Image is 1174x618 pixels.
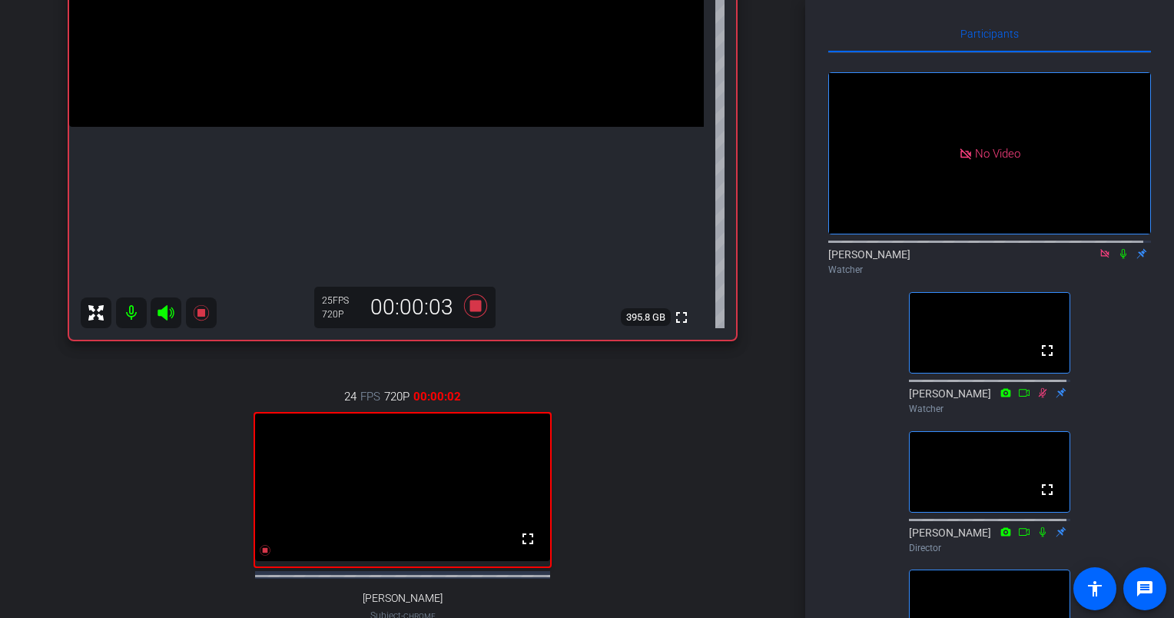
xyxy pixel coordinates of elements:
div: Watcher [828,263,1151,277]
span: 24 [344,388,357,405]
span: 395.8 GB [621,308,671,327]
span: 00:00:02 [413,388,461,405]
mat-icon: fullscreen [1038,341,1056,360]
span: No Video [975,146,1020,160]
span: 720P [384,388,410,405]
span: FPS [333,295,349,306]
div: [PERSON_NAME] [909,525,1070,555]
span: FPS [360,388,380,405]
mat-icon: fullscreen [1038,480,1056,499]
span: Participants [960,28,1019,39]
div: 00:00:03 [360,294,463,321]
div: Director [909,541,1070,555]
mat-icon: fullscreen [519,530,537,548]
div: 25 [322,294,360,307]
mat-icon: accessibility [1086,580,1104,598]
div: 720P [322,308,360,321]
mat-icon: fullscreen [672,308,691,327]
span: [PERSON_NAME] [363,592,443,605]
mat-icon: message [1136,580,1154,598]
div: Watcher [909,402,1070,416]
div: [PERSON_NAME] [828,247,1151,277]
div: [PERSON_NAME] [909,386,1070,416]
